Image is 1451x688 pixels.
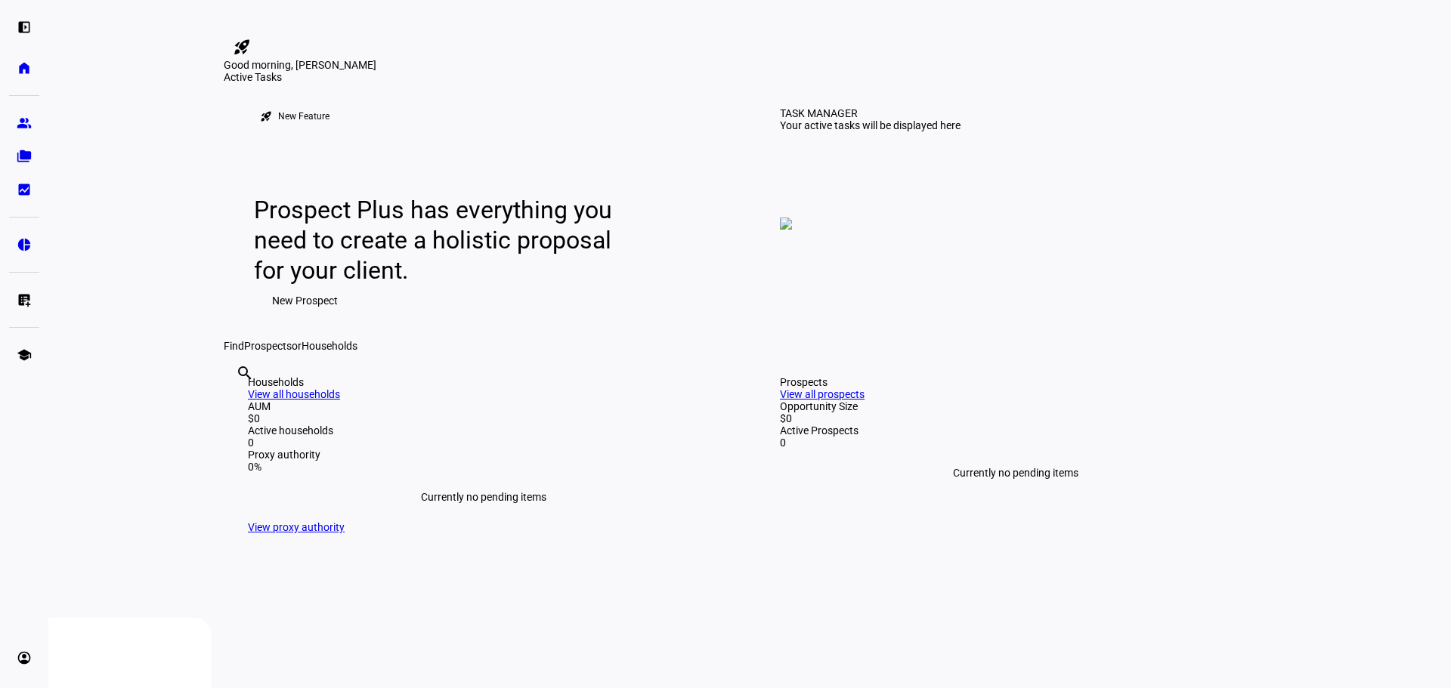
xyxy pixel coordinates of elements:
[780,107,858,119] div: TASK MANAGER
[236,364,254,382] mat-icon: search
[17,149,32,164] eth-mat-symbol: folder_copy
[780,424,1251,437] div: Active Prospects
[248,521,345,533] a: View proxy authority
[17,292,32,307] eth-mat-symbol: list_alt_add
[17,60,32,76] eth-mat-symbol: home
[248,449,719,461] div: Proxy authority
[780,388,865,400] a: View all prospects
[302,340,357,352] span: Households
[780,437,1251,449] div: 0
[248,424,719,437] div: Active households
[248,437,719,449] div: 0
[248,388,340,400] a: View all households
[780,218,792,230] img: empty-tasks.png
[248,400,719,412] div: AUM
[780,412,1251,424] div: $0
[780,400,1251,412] div: Opportunity Size
[780,449,1251,497] div: Currently no pending items
[248,412,719,424] div: $0
[244,340,292,352] span: Prospects
[233,38,251,56] mat-icon: rocket_launch
[236,384,239,403] input: Enter name of prospect or household
[17,347,32,363] eth-mat-symbol: school
[272,285,338,316] span: New Prospect
[17,650,32,665] eth-mat-symbol: account_circle
[9,174,39,205] a: bid_landscape
[248,461,719,473] div: 0%
[17,116,32,131] eth-mat-symbol: group
[17,20,32,35] eth-mat-symbol: left_panel_open
[17,237,32,252] eth-mat-symbol: pie_chart
[780,376,1251,388] div: Prospects
[780,119,961,131] div: Your active tasks will be displayed here
[278,110,329,122] div: New Feature
[9,108,39,138] a: group
[260,110,272,122] mat-icon: rocket_launch
[248,473,719,521] div: Currently no pending items
[254,195,626,285] div: Prospect Plus has everything you need to create a holistic proposal for your client.
[224,340,1276,352] div: Find or
[9,230,39,260] a: pie_chart
[254,285,356,316] button: New Prospect
[224,71,1276,83] div: Active Tasks
[17,182,32,197] eth-mat-symbol: bid_landscape
[9,53,39,83] a: home
[248,376,719,388] div: Households
[9,141,39,171] a: folder_copy
[224,59,1276,71] div: Good morning, [PERSON_NAME]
